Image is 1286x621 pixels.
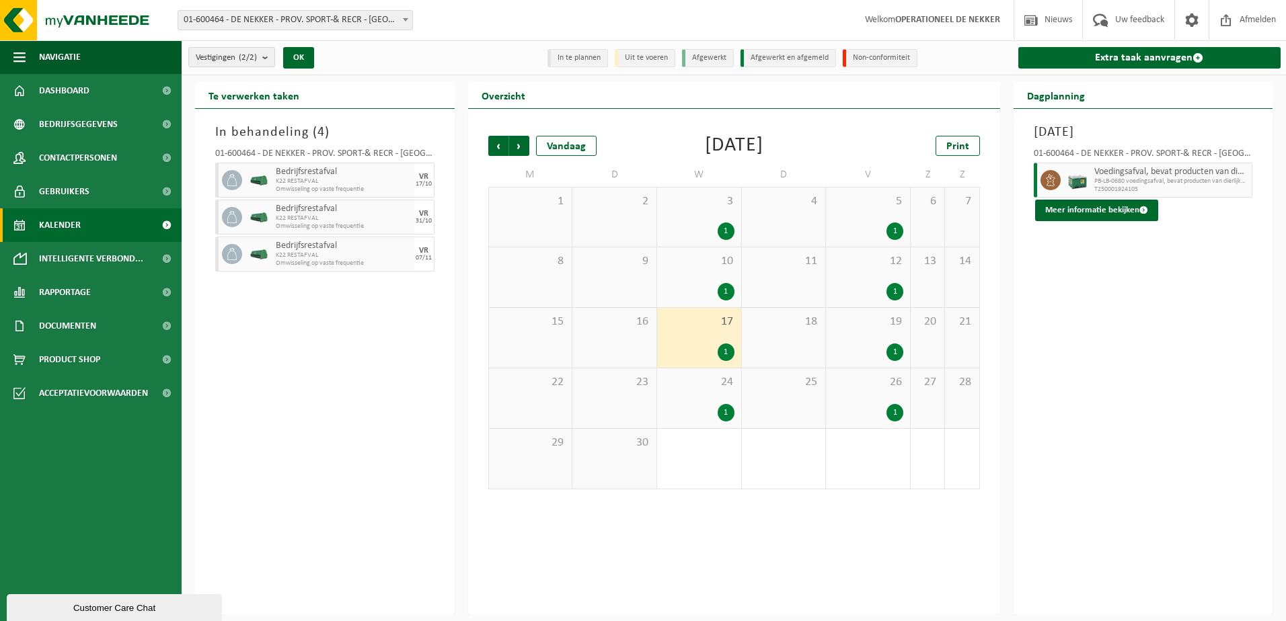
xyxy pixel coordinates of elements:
span: 10 [664,254,734,269]
button: Vestigingen(2/2) [188,47,275,67]
li: Afgewerkt [682,49,734,67]
span: Omwisseling op vaste frequentie [276,185,411,194]
h2: Te verwerken taken [195,82,313,108]
span: Documenten [39,309,96,343]
span: Bedrijfsrestafval [276,167,411,177]
span: Dashboard [39,74,89,108]
img: HK-XK-22-GN-00 [249,175,269,185]
span: Navigatie [39,40,81,74]
td: W [657,163,742,187]
span: 4 [749,194,819,209]
span: Contactpersonen [39,141,117,175]
a: Extra taak aanvragen [1018,47,1281,69]
span: 7 [952,194,972,209]
div: 1 [886,283,903,300]
span: Omwisseling op vaste frequentie [276,222,411,231]
span: PB-LB-0680 voedingsafval, bevat producten van dierlijke oor [1094,177,1249,185]
img: HK-XK-22-GN-00 [249,212,269,222]
td: Z [911,163,945,187]
div: 17/10 [416,181,432,188]
count: (2/2) [239,53,257,62]
td: M [488,163,573,187]
span: Rapportage [39,276,91,309]
img: PB-LB-0680-HPE-GN-01 [1067,170,1088,190]
span: T250001924105 [1094,185,1249,194]
span: 17 [664,315,734,329]
strong: OPERATIONEEL DE NEKKER [895,15,1000,25]
span: 27 [917,375,938,390]
span: Intelligente verbond... [39,242,143,276]
td: D [742,163,827,187]
span: 11 [749,254,819,269]
span: 24 [664,375,734,390]
div: 1 [718,222,734,240]
span: 9 [579,254,650,269]
span: 01-600464 - DE NEKKER - PROV. SPORT-& RECR - MECHELEN [178,11,412,30]
li: Uit te voeren [615,49,675,67]
span: Bedrijfsrestafval [276,204,411,214]
span: 28 [952,375,972,390]
span: Product Shop [39,343,100,376]
span: K22 RESTAFVAL [276,177,411,185]
span: 4 [317,126,325,139]
div: 01-600464 - DE NEKKER - PROV. SPORT-& RECR - [GEOGRAPHIC_DATA] [1034,149,1253,163]
span: 29 [496,436,566,450]
span: 2 [579,194,650,209]
div: VR [419,173,428,181]
span: 25 [749,375,819,390]
span: 5 [833,194,903,209]
li: Afgewerkt en afgemeld [741,49,836,67]
span: Vorige [488,136,508,156]
span: 21 [952,315,972,329]
li: In te plannen [547,49,608,67]
button: Meer informatie bekijken [1035,200,1158,221]
span: Voedingsafval, bevat producten van dierlijke oorsprong, gemengde verpakking (exclusief glas), cat... [1094,167,1249,177]
div: VR [419,210,428,218]
div: 1 [718,404,734,421]
span: 3 [664,194,734,209]
span: Kalender [39,208,81,242]
div: 1 [886,222,903,240]
a: Print [936,136,980,156]
h2: Overzicht [468,82,539,108]
span: Print [946,141,969,152]
div: 1 [886,343,903,361]
div: 07/11 [416,255,432,261]
span: Acceptatievoorwaarden [39,376,148,410]
span: 19 [833,315,903,329]
span: 18 [749,315,819,329]
div: 1 [718,283,734,300]
div: Vandaag [536,136,597,156]
span: 30 [579,436,650,450]
button: OK [283,47,314,69]
span: K22 RESTAFVAL [276,251,411,259]
h3: In behandeling ( ) [215,122,434,142]
span: 23 [579,375,650,390]
span: Bedrijfsrestafval [276,241,411,251]
td: Z [945,163,979,187]
span: 16 [579,315,650,329]
span: 8 [496,254,566,269]
span: 20 [917,315,938,329]
div: 1 [718,343,734,361]
span: 13 [917,254,938,269]
li: Non-conformiteit [843,49,917,67]
span: K22 RESTAFVAL [276,214,411,222]
span: Vestigingen [196,48,257,68]
span: 1 [496,194,566,209]
td: V [826,163,911,187]
div: 1 [886,404,903,421]
td: D [572,163,657,187]
img: HK-XK-22-GN-00 [249,249,269,259]
span: 01-600464 - DE NEKKER - PROV. SPORT-& RECR - MECHELEN [178,10,413,30]
span: Gebruikers [39,175,89,208]
h3: [DATE] [1034,122,1253,142]
iframe: chat widget [7,591,225,621]
span: 6 [917,194,938,209]
div: VR [419,247,428,255]
span: 12 [833,254,903,269]
span: Bedrijfsgegevens [39,108,118,141]
div: 31/10 [416,218,432,224]
span: 22 [496,375,566,390]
